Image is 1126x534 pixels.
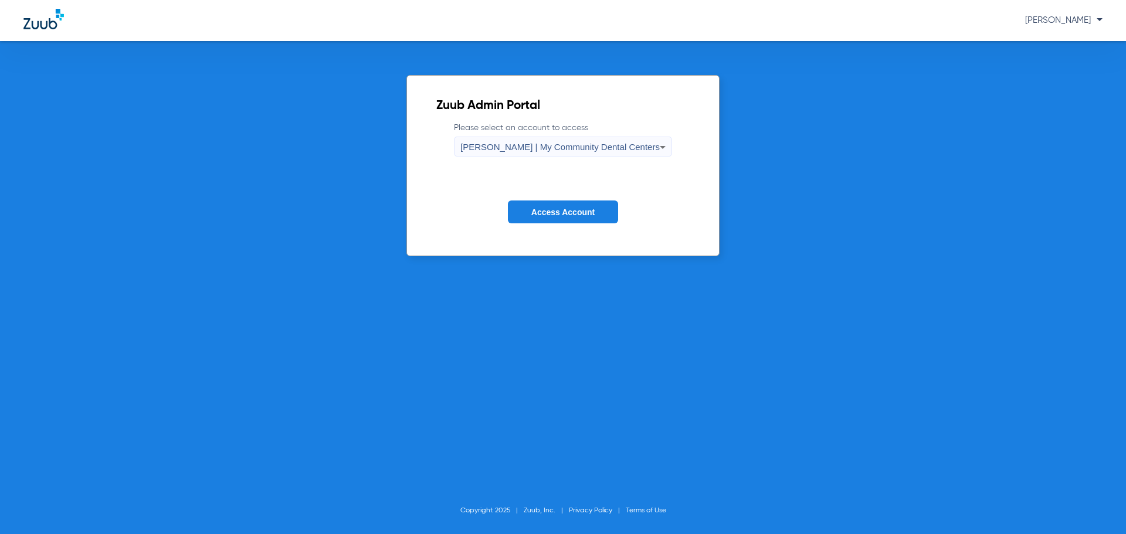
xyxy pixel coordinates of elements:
[1067,478,1126,534] iframe: Chat Widget
[23,9,64,29] img: Zuub Logo
[1025,16,1103,25] span: [PERSON_NAME]
[436,100,690,112] h2: Zuub Admin Portal
[524,505,569,516] li: Zuub, Inc.
[531,208,595,217] span: Access Account
[569,507,612,514] a: Privacy Policy
[508,200,618,223] button: Access Account
[460,142,660,152] span: [PERSON_NAME] | My Community Dental Centers
[460,505,524,516] li: Copyright 2025
[454,122,672,157] label: Please select an account to access
[626,507,666,514] a: Terms of Use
